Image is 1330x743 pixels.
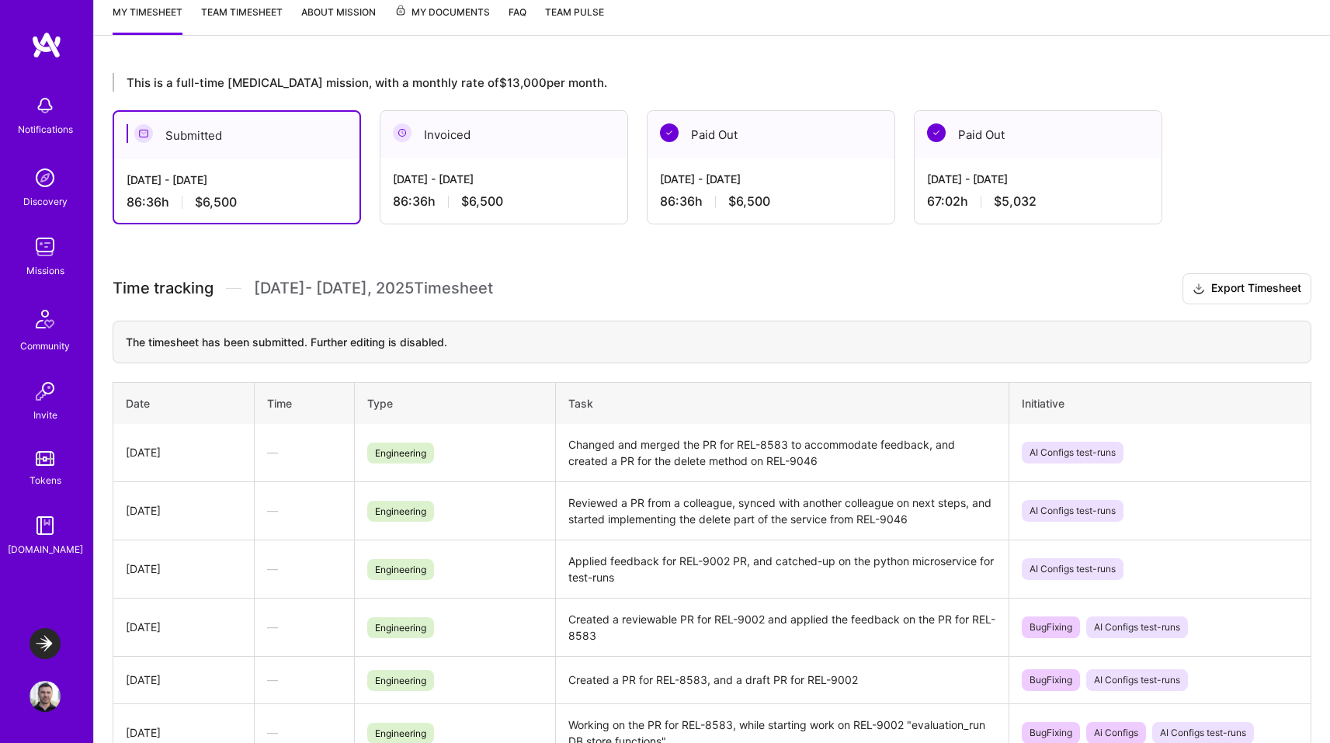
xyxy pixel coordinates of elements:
span: Engineering [367,559,434,580]
a: My timesheet [113,4,182,35]
img: LaunchDarkly: Experimentation Delivery Team [30,628,61,659]
span: $5,032 [994,193,1037,210]
div: Paid Out [648,111,894,158]
div: Invoiced [380,111,627,158]
div: — [267,724,342,741]
div: [DATE] [126,619,241,635]
img: Invoiced [393,123,412,142]
th: Date [113,382,255,424]
div: 67:02 h [927,193,1149,210]
span: Team Pulse [545,6,604,18]
span: BugFixing [1022,616,1080,638]
div: 86:36 h [393,193,615,210]
img: Paid Out [660,123,679,142]
a: LaunchDarkly: Experimentation Delivery Team [26,628,64,659]
div: [DATE] [126,444,241,460]
div: The timesheet has been submitted. Further editing is disabled. [113,321,1311,363]
th: Time [254,382,355,424]
span: AI Configs test-runs [1022,442,1123,464]
th: Initiative [1009,382,1311,424]
div: [DOMAIN_NAME] [8,541,83,557]
div: This is a full-time [MEDICAL_DATA] mission, with a monthly rate of $13,000 per month. [113,73,1243,92]
div: Notifications [18,121,73,137]
img: Paid Out [927,123,946,142]
a: My Documents [394,4,490,35]
span: AI Configs test-runs [1086,616,1188,638]
span: Engineering [367,670,434,691]
span: [DATE] - [DATE] , 2025 Timesheet [254,279,493,298]
div: [DATE] - [DATE] [393,171,615,187]
th: Type [355,382,556,424]
img: bell [30,90,61,121]
img: User Avatar [30,681,61,712]
div: — [267,444,342,460]
div: [DATE] [126,672,241,688]
img: tokens [36,451,54,466]
th: Task [556,382,1009,424]
a: About Mission [301,4,376,35]
div: Discovery [23,193,68,210]
div: Missions [26,262,64,279]
div: Tokens [30,472,61,488]
div: — [267,502,342,519]
img: guide book [30,510,61,541]
img: teamwork [30,231,61,262]
span: AI Configs test-runs [1022,558,1123,580]
span: Time tracking [113,279,214,298]
td: Created a reviewable PR for REL-9002 and applied the feedback on the PR for REL-8583 [556,598,1009,656]
a: FAQ [509,4,526,35]
td: Reviewed a PR from a colleague, synced with another colleague on next steps, and started implemen... [556,481,1009,540]
div: Paid Out [915,111,1162,158]
img: logo [31,31,62,59]
a: Team Pulse [545,4,604,35]
span: $6,500 [461,193,503,210]
span: AI Configs test-runs [1022,500,1123,522]
div: [DATE] - [DATE] [127,172,347,188]
div: [DATE] [126,502,241,519]
div: Community [20,338,70,354]
div: Submitted [114,112,359,159]
button: Export Timesheet [1182,273,1311,304]
i: icon Download [1193,281,1205,297]
div: [DATE] - [DATE] [660,171,882,187]
span: My Documents [394,4,490,21]
div: 86:36 h [127,194,347,210]
div: Invite [33,407,57,423]
span: Engineering [367,443,434,464]
td: Changed and merged the PR for REL-8583 to accommodate feedback, and created a PR for the delete m... [556,424,1009,482]
span: BugFixing [1022,669,1080,691]
span: $6,500 [728,193,770,210]
a: User Avatar [26,681,64,712]
div: [DATE] [126,724,241,741]
td: Created a PR for REL-8583, and a draft PR for REL-9002 [556,656,1009,703]
img: discovery [30,162,61,193]
span: $6,500 [195,194,237,210]
div: [DATE] [126,561,241,577]
span: AI Configs test-runs [1086,669,1188,691]
div: [DATE] - [DATE] [927,171,1149,187]
div: — [267,619,342,635]
span: Engineering [367,501,434,522]
img: Invite [30,376,61,407]
td: Applied feedback for REL-9002 PR, and catched-up on the python microservice for test-runs [556,540,1009,598]
span: Engineering [367,617,434,638]
div: — [267,672,342,688]
img: Community [26,300,64,338]
div: 86:36 h [660,193,882,210]
a: Team timesheet [201,4,283,35]
div: — [267,561,342,577]
img: Submitted [134,124,153,143]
